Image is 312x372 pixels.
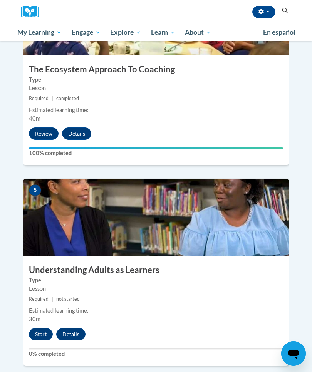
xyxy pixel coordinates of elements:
button: Details [62,127,91,140]
button: Start [29,328,53,340]
a: About [180,23,216,41]
span: not started [56,296,80,302]
h3: The Ecosystem Approach To Coaching [23,64,289,75]
span: About [185,28,211,37]
img: Logo brand [21,6,44,18]
a: Learn [146,23,180,41]
a: Cox Campus [21,6,44,18]
a: Explore [105,23,146,41]
div: Estimated learning time: [29,106,283,114]
span: 40m [29,115,40,122]
span: Engage [72,28,101,37]
label: 0% completed [29,350,283,358]
span: | [52,96,53,101]
button: Account Settings [252,6,275,18]
span: 5 [29,184,41,196]
h3: Understanding Adults as Learners [23,264,289,276]
label: Type [29,75,283,84]
iframe: Button to launch messaging window [281,341,306,366]
label: Type [29,276,283,285]
button: Details [56,328,86,340]
span: Required [29,96,49,101]
div: Lesson [29,84,283,92]
div: Your progress [29,147,283,149]
span: 30m [29,316,40,322]
div: Main menu [12,23,300,41]
a: En español [258,24,300,40]
img: Course Image [23,179,289,256]
span: Required [29,296,49,302]
div: Lesson [29,285,283,293]
span: Explore [110,28,141,37]
div: Estimated learning time: [29,307,283,315]
label: 100% completed [29,149,283,158]
a: Engage [67,23,106,41]
span: | [52,296,53,302]
span: completed [56,96,79,101]
button: Review [29,127,59,140]
span: Learn [151,28,175,37]
a: My Learning [12,23,67,41]
span: En español [263,28,295,36]
span: My Learning [17,28,62,37]
button: Search [279,6,291,15]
